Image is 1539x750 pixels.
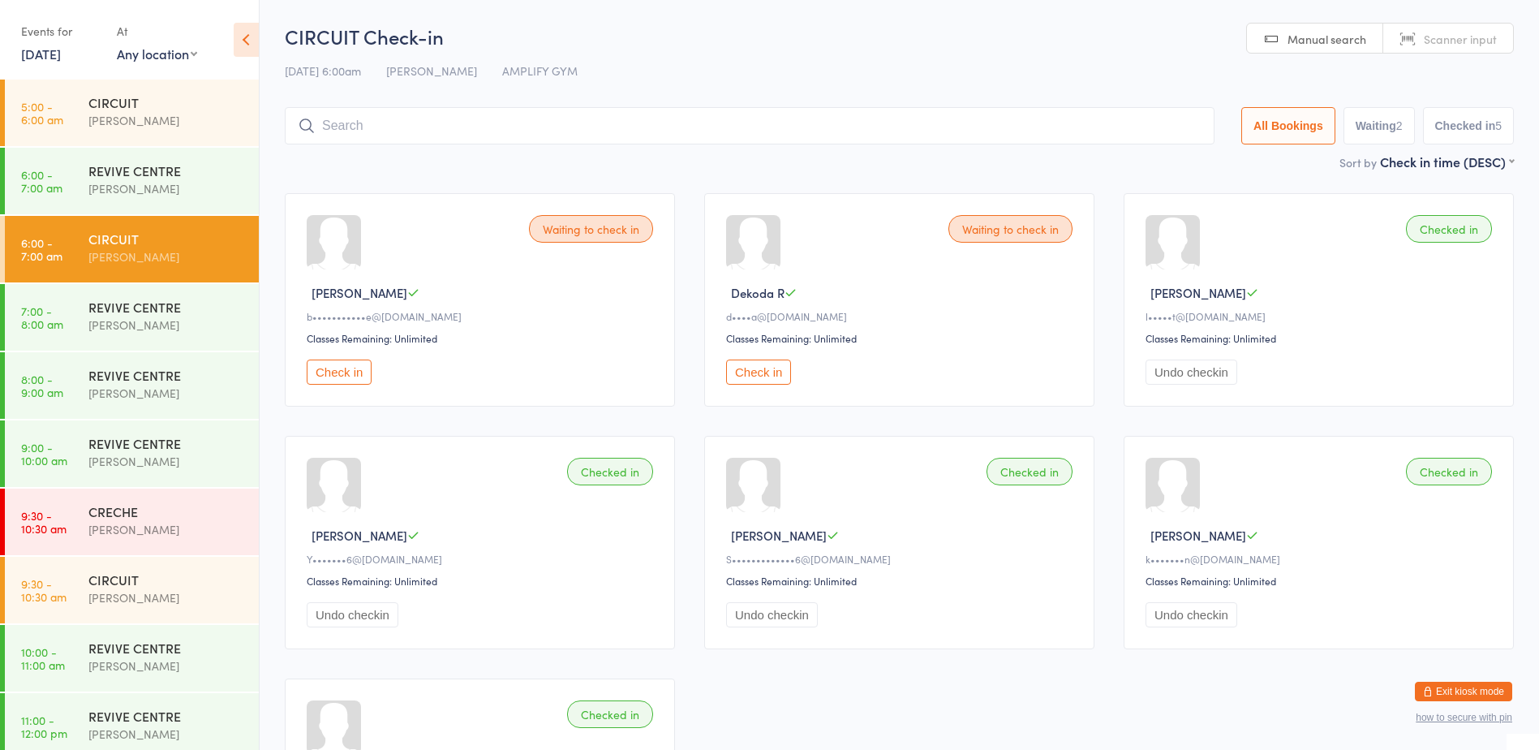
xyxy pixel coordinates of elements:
div: REVIVE CENTRE [88,298,245,316]
div: CIRCUIT [88,571,245,588]
a: 10:00 -11:00 amREVIVE CENTRE[PERSON_NAME] [5,625,259,692]
div: Y•••••••6@[DOMAIN_NAME] [307,552,658,566]
time: 6:00 - 7:00 am [21,236,62,262]
button: Exit kiosk mode [1415,682,1512,701]
div: Checked in [987,458,1073,485]
div: d••••a@[DOMAIN_NAME] [726,309,1077,323]
h2: CIRCUIT Check-in [285,23,1514,50]
span: Manual search [1288,31,1366,47]
span: [PERSON_NAME] [1150,284,1246,301]
div: REVIVE CENTRE [88,639,245,657]
button: Check in [307,360,372,385]
a: 5:00 -6:00 amCIRCUIT[PERSON_NAME] [5,80,259,146]
div: 5 [1495,119,1502,132]
button: Undo checkin [726,602,818,627]
div: l•••••t@[DOMAIN_NAME] [1146,309,1497,323]
div: b•••••••••••e@[DOMAIN_NAME] [307,309,658,323]
div: [PERSON_NAME] [88,179,245,198]
div: REVIVE CENTRE [88,707,245,725]
div: REVIVE CENTRE [88,366,245,384]
div: CIRCUIT [88,93,245,111]
a: 6:00 -7:00 amCIRCUIT[PERSON_NAME] [5,216,259,282]
div: Any location [117,45,197,62]
a: 7:00 -8:00 amREVIVE CENTRE[PERSON_NAME] [5,284,259,351]
div: [PERSON_NAME] [88,588,245,607]
a: 9:30 -10:30 amCRECHE[PERSON_NAME] [5,489,259,555]
div: [PERSON_NAME] [88,520,245,539]
div: [PERSON_NAME] [88,111,245,130]
div: Classes Remaining: Unlimited [307,331,658,345]
div: At [117,18,197,45]
span: [PERSON_NAME] [731,527,827,544]
div: S•••••••••••••6@[DOMAIN_NAME] [726,552,1077,566]
time: 7:00 - 8:00 am [21,304,63,330]
a: [DATE] [21,45,61,62]
div: [PERSON_NAME] [88,725,245,744]
a: 8:00 -9:00 amREVIVE CENTRE[PERSON_NAME] [5,352,259,419]
div: [PERSON_NAME] [88,384,245,403]
div: Classes Remaining: Unlimited [726,331,1077,345]
time: 5:00 - 6:00 am [21,100,63,126]
div: 2 [1396,119,1403,132]
button: Waiting2 [1343,107,1415,144]
div: Checked in [1406,215,1492,243]
div: [PERSON_NAME] [88,657,245,675]
div: Waiting to check in [529,215,653,243]
div: Classes Remaining: Unlimited [726,574,1077,588]
button: Undo checkin [1146,602,1237,627]
input: Search [285,107,1214,144]
time: 8:00 - 9:00 am [21,373,63,399]
time: 11:00 - 12:00 pm [21,713,67,739]
time: 9:00 - 10:00 am [21,441,67,467]
div: Checked in [1406,458,1492,485]
label: Sort by [1339,154,1377,170]
button: Undo checkin [307,602,398,627]
span: Scanner input [1424,31,1497,47]
div: [PERSON_NAME] [88,452,245,471]
span: Dekoda R [731,284,785,301]
button: Check in [726,360,791,385]
time: 6:00 - 7:00 am [21,168,62,194]
div: k•••••••n@[DOMAIN_NAME] [1146,552,1497,566]
button: how to secure with pin [1416,712,1512,723]
div: [PERSON_NAME] [88,248,245,266]
div: [PERSON_NAME] [88,316,245,334]
div: Checked in [567,700,653,728]
a: 6:00 -7:00 amREVIVE CENTRE[PERSON_NAME] [5,148,259,214]
span: [PERSON_NAME] [1150,527,1246,544]
button: Undo checkin [1146,360,1237,385]
span: [PERSON_NAME] [386,62,477,79]
div: Classes Remaining: Unlimited [307,574,658,588]
button: All Bookings [1241,107,1335,144]
div: REVIVE CENTRE [88,434,245,452]
span: [PERSON_NAME] [312,284,407,301]
time: 9:30 - 10:30 am [21,509,67,535]
a: 9:30 -10:30 amCIRCUIT[PERSON_NAME] [5,557,259,623]
div: CIRCUIT [88,230,245,248]
button: Checked in5 [1423,107,1515,144]
div: Checked in [567,458,653,485]
a: 9:00 -10:00 amREVIVE CENTRE[PERSON_NAME] [5,420,259,487]
div: REVIVE CENTRE [88,162,245,179]
time: 9:30 - 10:30 am [21,577,67,603]
div: CRECHE [88,502,245,520]
div: Check in time (DESC) [1380,153,1514,170]
div: Classes Remaining: Unlimited [1146,331,1497,345]
time: 10:00 - 11:00 am [21,645,65,671]
div: Waiting to check in [948,215,1073,243]
span: [DATE] 6:00am [285,62,361,79]
span: AMPLIFY GYM [502,62,578,79]
div: Classes Remaining: Unlimited [1146,574,1497,588]
span: [PERSON_NAME] [312,527,407,544]
div: Events for [21,18,101,45]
